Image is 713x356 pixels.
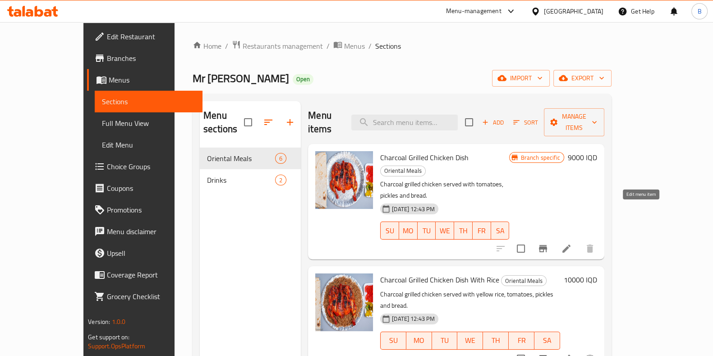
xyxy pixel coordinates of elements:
button: MO [399,222,418,240]
div: items [275,153,286,164]
span: Coupons [107,183,195,194]
a: Full Menu View [95,112,202,134]
span: Oriental Meals [381,166,425,176]
button: SU [380,222,399,240]
button: Sort [511,116,540,129]
span: Oriental Meals [501,276,546,286]
span: Add [481,117,505,128]
button: Manage items [544,108,604,136]
a: Coupons [87,177,202,199]
span: [DATE] 12:43 PM [388,205,438,213]
a: Menus [333,40,365,52]
button: TH [483,332,509,350]
span: B [697,6,701,16]
span: SA [495,224,506,237]
span: Upsell [107,248,195,259]
div: items [275,175,286,185]
a: Edit Restaurant [87,26,202,47]
div: Oriental Meals6 [200,148,301,169]
span: Charcoal Grilled Chicken Dish [380,151,469,164]
div: [GEOGRAPHIC_DATA] [544,6,603,16]
span: Open [293,75,313,83]
span: SU [384,224,396,237]
span: Select all sections [239,113,258,132]
span: Version: [88,316,110,328]
span: TU [436,334,454,347]
span: WE [439,224,451,237]
button: TU [432,332,458,350]
li: / [368,41,372,51]
span: Oriental Meals [207,153,275,164]
button: TU [418,222,436,240]
span: Promotions [107,204,195,215]
span: Charcoal Grilled Chicken Dish With Rice [380,273,499,287]
a: Menus [87,69,202,91]
img: Charcoal Grilled Chicken Dish With Rice [315,273,373,331]
button: SU [380,332,406,350]
div: Menu-management [446,6,501,17]
h2: Menu items [308,109,340,136]
button: SA [534,332,560,350]
span: Select to update [511,239,530,258]
h6: 9000 IQD [568,151,597,164]
li: / [225,41,228,51]
span: TH [458,224,469,237]
span: SU [384,334,403,347]
a: Edit Menu [95,134,202,156]
button: FR [473,222,491,240]
span: Coverage Report [107,269,195,280]
button: TH [454,222,473,240]
a: Restaurants management [232,40,323,52]
span: 2 [276,176,286,185]
button: MO [406,332,432,350]
span: Select section [460,113,478,132]
a: Grocery Checklist [87,286,202,307]
a: Choice Groups [87,156,202,177]
a: Upsell [87,242,202,264]
img: Charcoal Grilled Chicken Dish [315,151,373,209]
button: Add [478,116,507,129]
a: Branches [87,47,202,69]
div: Drinks2 [200,169,301,191]
span: Sort [513,117,538,128]
span: FR [476,224,488,237]
span: SA [538,334,557,347]
span: Choice Groups [107,161,195,172]
a: Promotions [87,199,202,221]
button: FR [509,332,534,350]
h6: 10000 IQD [564,273,597,286]
span: WE [461,334,479,347]
span: import [499,73,543,84]
span: 1.0.0 [112,316,126,328]
h2: Menu sections [203,109,244,136]
span: Branch specific [517,153,563,162]
input: search [351,115,458,130]
button: WE [457,332,483,350]
span: Menu disclaimer [107,226,195,237]
button: Add section [279,111,301,133]
button: WE [436,222,454,240]
span: Mr [PERSON_NAME] [193,68,289,88]
span: Sort sections [258,111,279,133]
div: Open [293,74,313,85]
span: Drinks [207,175,275,185]
a: Coverage Report [87,264,202,286]
span: Sort items [507,116,544,129]
span: Edit Restaurant [107,31,195,42]
span: Menus [344,41,365,51]
nav: Menu sections [200,144,301,194]
span: Edit Menu [102,139,195,150]
a: Home [193,41,221,51]
span: 6 [276,154,286,163]
span: [DATE] 12:43 PM [388,314,438,323]
span: Get support on: [88,331,129,343]
a: Sections [95,91,202,112]
span: Menus [109,74,195,85]
span: Add item [478,116,507,129]
a: Support.OpsPlatform [88,340,145,352]
button: export [553,70,612,87]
